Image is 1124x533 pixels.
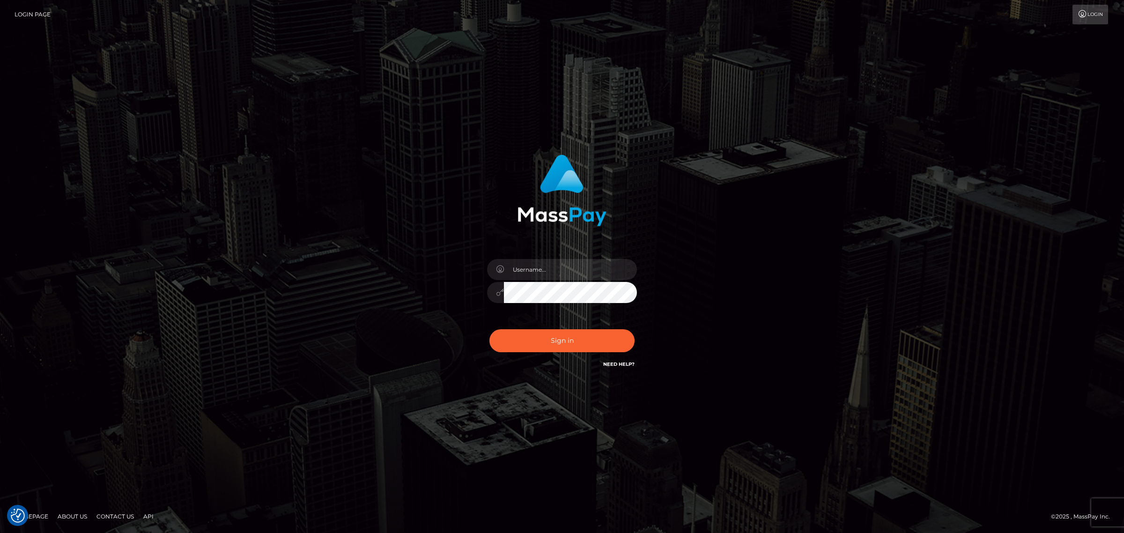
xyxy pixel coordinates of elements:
a: Need Help? [603,361,635,367]
button: Sign in [489,329,635,352]
a: API [140,509,157,524]
img: MassPay Login [518,155,606,226]
a: Homepage [10,509,52,524]
input: Username... [504,259,637,280]
a: Login Page [15,5,51,24]
a: Contact Us [93,509,138,524]
a: Login [1072,5,1108,24]
div: © 2025 , MassPay Inc. [1051,511,1117,522]
button: Consent Preferences [11,509,25,523]
img: Revisit consent button [11,509,25,523]
a: About Us [54,509,91,524]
